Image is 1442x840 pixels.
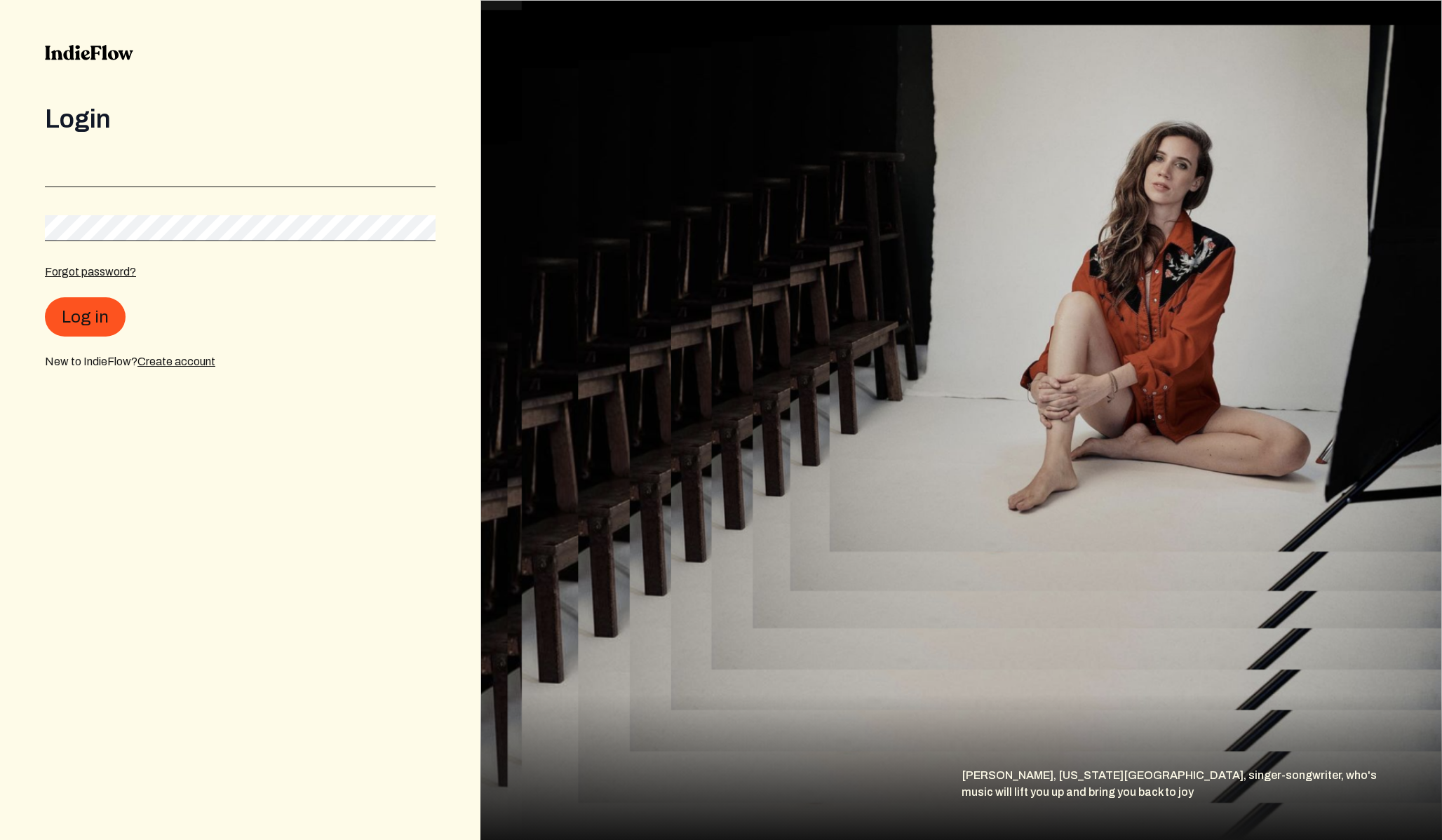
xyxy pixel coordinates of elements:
[45,266,136,278] a: Forgot password?
[45,353,436,370] div: New to IndieFlow?
[45,105,436,133] div: Login
[45,45,133,60] img: indieflow-logo-black.svg
[962,767,1442,840] div: [PERSON_NAME], [US_STATE][GEOGRAPHIC_DATA], singer-songwriter, who's music will lift you up and b...
[45,297,126,337] button: Log in
[137,355,215,367] a: Create account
